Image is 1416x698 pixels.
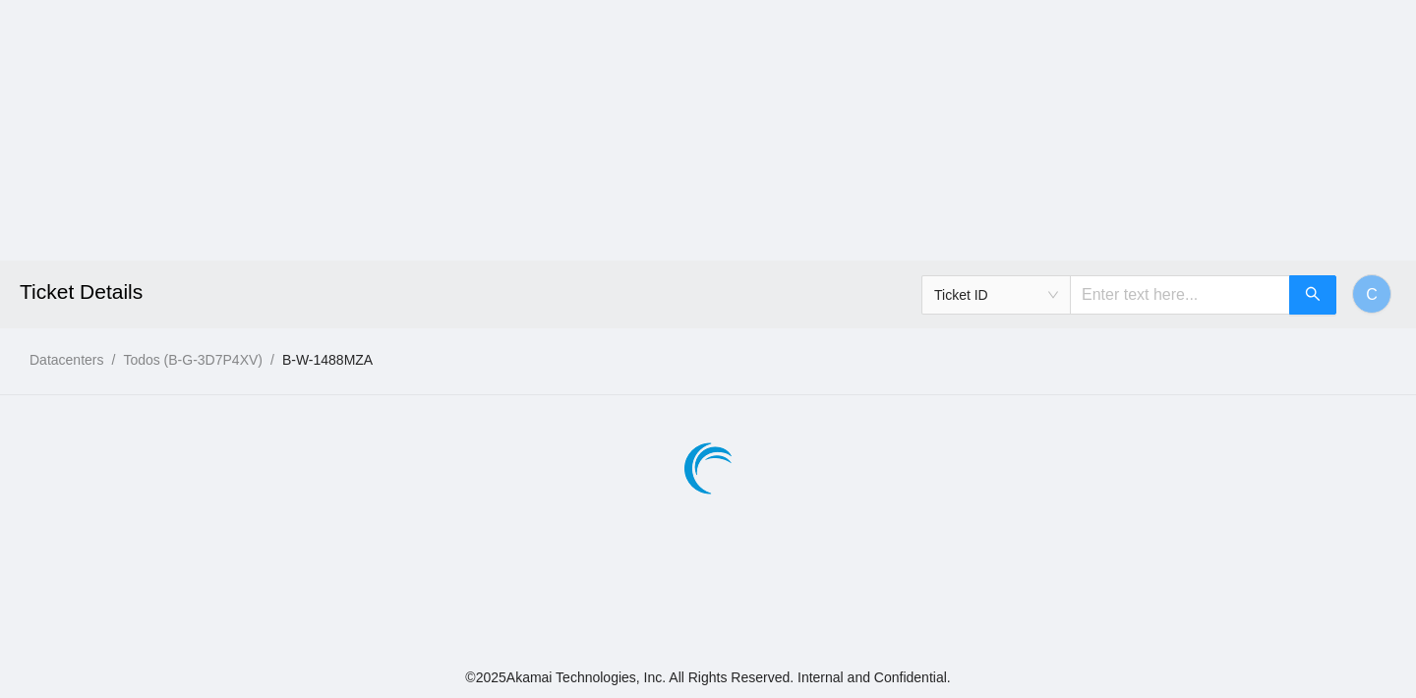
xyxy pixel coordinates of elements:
span: / [270,352,274,368]
span: Ticket ID [934,280,1058,310]
a: Datacenters [29,352,103,368]
input: Enter text here... [1070,275,1290,315]
a: Todos (B-G-3D7P4XV) [123,352,263,368]
span: / [111,352,115,368]
a: B-W-1488MZA [282,352,373,368]
span: search [1305,286,1321,305]
button: search [1289,275,1336,315]
span: C [1366,282,1378,307]
h2: Ticket Details [20,261,983,323]
button: C [1352,274,1391,314]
